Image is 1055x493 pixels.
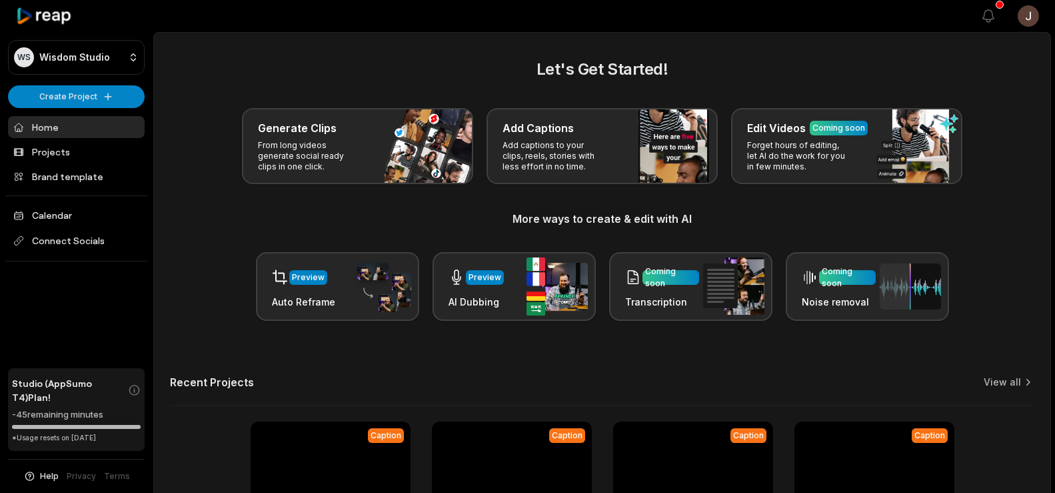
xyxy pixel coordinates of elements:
p: Wisdom Studio [39,51,110,63]
h2: Let's Get Started! [170,57,1034,81]
a: Privacy [67,470,96,482]
h3: AI Dubbing [449,295,504,309]
div: Preview [292,272,325,284]
a: Terms [104,470,130,482]
div: -45 remaining minutes [12,408,141,422]
span: Connect Socials [8,229,145,253]
h3: Add Captions [503,120,574,136]
a: View all [984,376,1021,389]
h3: Noise removal [802,295,876,309]
h3: Generate Clips [258,120,337,136]
img: noise_removal.png [880,264,941,310]
button: Create Project [8,85,145,108]
div: Coming soon [822,266,873,290]
div: Coming soon [812,122,865,134]
h2: Recent Projects [170,376,254,389]
div: Coming soon [645,266,696,290]
p: Add captions to your clips, reels, stories with less effort in no time. [503,140,606,172]
h3: Auto Reframe [272,295,335,309]
div: WS [14,47,34,67]
a: Brand template [8,165,145,187]
div: *Usage resets on [DATE] [12,433,141,443]
a: Home [8,116,145,138]
span: Studio (AppSumo T4) Plan! [12,376,128,404]
h3: Edit Videos [747,120,806,136]
h3: More ways to create & edit with AI [170,211,1034,227]
img: ai_dubbing.png [527,258,588,316]
img: auto_reframe.png [350,261,411,313]
button: Help [23,470,59,482]
a: Projects [8,141,145,163]
span: Help [40,470,59,482]
div: Preview [469,272,501,284]
a: Calendar [8,204,145,226]
p: From long videos generate social ready clips in one click. [258,140,361,172]
p: Forget hours of editing, let AI do the work for you in few minutes. [747,140,850,172]
img: transcription.png [703,258,764,315]
h3: Transcription [625,295,699,309]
